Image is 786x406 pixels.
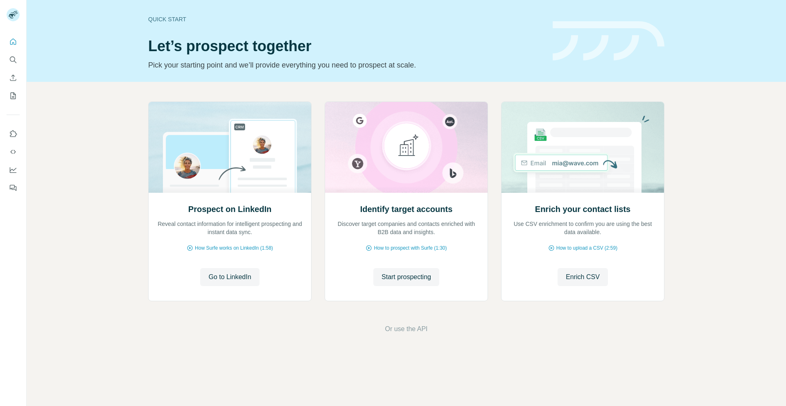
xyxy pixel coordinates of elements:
[7,88,20,103] button: My lists
[510,220,656,236] p: Use CSV enrichment to confirm you are using the best data available.
[7,144,20,159] button: Use Surfe API
[553,21,664,61] img: banner
[7,180,20,195] button: Feedback
[7,70,20,85] button: Enrich CSV
[148,15,543,23] div: Quick start
[148,102,312,193] img: Prospect on LinkedIn
[535,203,630,215] h2: Enrich your contact lists
[7,162,20,177] button: Dashboard
[385,324,427,334] button: Or use the API
[208,272,251,282] span: Go to LinkedIn
[382,272,431,282] span: Start prospecting
[148,59,543,71] p: Pick your starting point and we’ll provide everything you need to prospect at scale.
[558,268,608,286] button: Enrich CSV
[7,52,20,67] button: Search
[333,220,479,236] p: Discover target companies and contacts enriched with B2B data and insights.
[373,268,439,286] button: Start prospecting
[501,102,664,193] img: Enrich your contact lists
[200,268,259,286] button: Go to LinkedIn
[157,220,303,236] p: Reveal contact information for intelligent prospecting and instant data sync.
[7,34,20,49] button: Quick start
[195,244,273,252] span: How Surfe works on LinkedIn (1:58)
[374,244,447,252] span: How to prospect with Surfe (1:30)
[360,203,453,215] h2: Identify target accounts
[7,126,20,141] button: Use Surfe on LinkedIn
[188,203,271,215] h2: Prospect on LinkedIn
[566,272,600,282] span: Enrich CSV
[325,102,488,193] img: Identify target accounts
[148,38,543,54] h1: Let’s prospect together
[556,244,617,252] span: How to upload a CSV (2:59)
